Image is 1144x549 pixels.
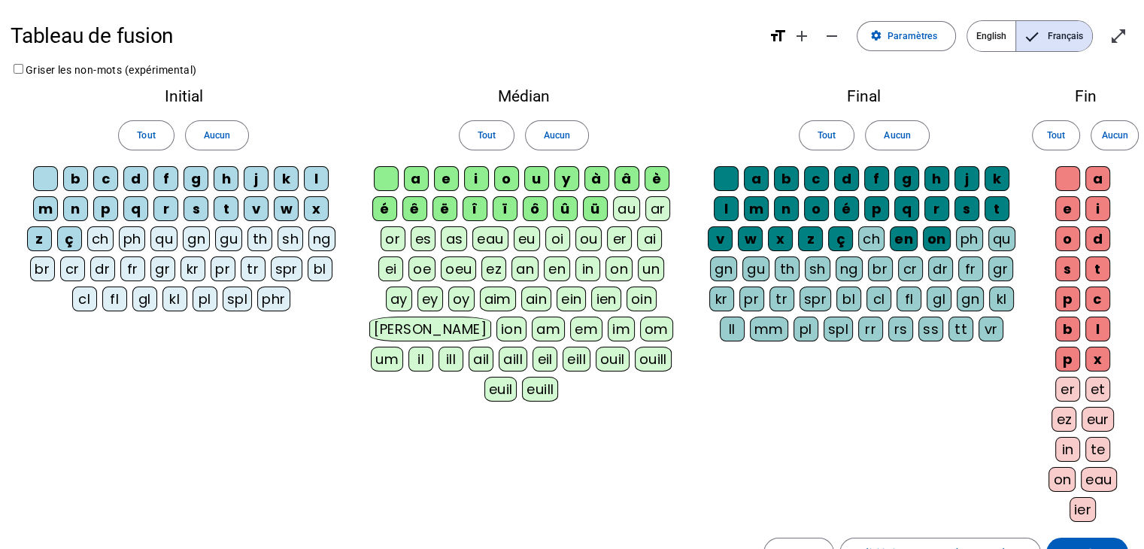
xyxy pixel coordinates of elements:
div: h [924,166,949,191]
div: em [570,317,602,341]
div: et [1085,377,1110,402]
h2: Médian [367,89,680,105]
h1: Tableau de fusion [11,15,757,57]
div: q [123,196,148,221]
div: î [463,196,487,221]
button: Entrer en plein écran [1103,21,1133,51]
div: a [1085,166,1110,191]
div: p [1055,287,1080,311]
div: è [645,166,669,191]
div: y [554,166,579,191]
div: r [924,196,949,221]
div: br [30,256,55,281]
div: ï [493,196,517,221]
div: en [890,226,918,251]
div: c [93,166,118,191]
div: eu [514,226,540,251]
div: eur [1082,407,1113,432]
div: gu [215,226,242,251]
div: euill [522,377,558,402]
div: spr [271,256,302,281]
div: rr [858,317,883,341]
span: Tout [137,128,155,144]
div: l [304,166,329,191]
div: in [575,256,600,281]
div: i [464,166,489,191]
span: Français [1016,21,1092,51]
div: b [774,166,799,191]
div: oi [545,226,570,251]
div: gn [957,287,984,311]
div: a [404,166,429,191]
div: v [708,226,733,251]
div: u [524,166,549,191]
button: Diminuer la taille de la police [816,21,846,51]
div: oeu [441,256,476,281]
div: ain [521,287,551,311]
span: Tout [818,128,836,144]
div: n [774,196,799,221]
div: t [985,196,1009,221]
div: rs [888,317,913,341]
div: h [214,166,238,191]
div: k [985,166,1009,191]
div: ch [858,226,885,251]
div: ail [469,347,493,372]
div: dr [928,256,953,281]
div: vr [979,317,1003,341]
div: cr [898,256,923,281]
div: ar [645,196,670,221]
div: g [894,166,919,191]
div: c [804,166,829,191]
div: o [494,166,519,191]
span: English [967,21,1015,51]
div: qu [988,226,1015,251]
div: or [381,226,405,251]
div: ai [637,226,662,251]
div: il [408,347,433,372]
mat-icon: add [792,27,810,45]
div: es [411,226,436,251]
div: a [744,166,769,191]
div: b [1055,317,1080,341]
mat-button-toggle-group: Language selection [966,20,1093,52]
div: fr [958,256,983,281]
div: gl [927,287,951,311]
div: m [33,196,58,221]
div: oin [627,287,657,311]
input: Griser les non-mots (expérimental) [14,64,23,74]
button: Aucun [185,120,249,150]
mat-icon: remove [822,27,840,45]
div: l [714,196,739,221]
div: r [153,196,178,221]
div: qu [150,226,178,251]
div: w [274,196,299,221]
span: Aucun [884,128,910,144]
div: ü [583,196,608,221]
div: ey [417,287,443,311]
div: euil [484,377,517,402]
span: Aucun [1101,128,1127,144]
h2: Final [702,89,1027,105]
div: s [1055,256,1080,281]
button: Paramètres [857,21,956,51]
div: p [1055,347,1080,372]
div: ill [438,347,463,372]
div: ph [119,226,146,251]
div: ll [720,317,745,341]
div: pr [739,287,764,311]
div: ei [378,256,403,281]
div: un [638,256,664,281]
div: as [441,226,467,251]
div: d [834,166,859,191]
div: ier [1070,497,1096,522]
div: é [372,196,397,221]
div: phr [257,287,290,311]
div: p [93,196,118,221]
div: ch [87,226,114,251]
span: Aucun [544,128,570,144]
div: e [1055,196,1080,221]
div: mm [750,317,788,341]
div: s [184,196,208,221]
div: g [184,166,208,191]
